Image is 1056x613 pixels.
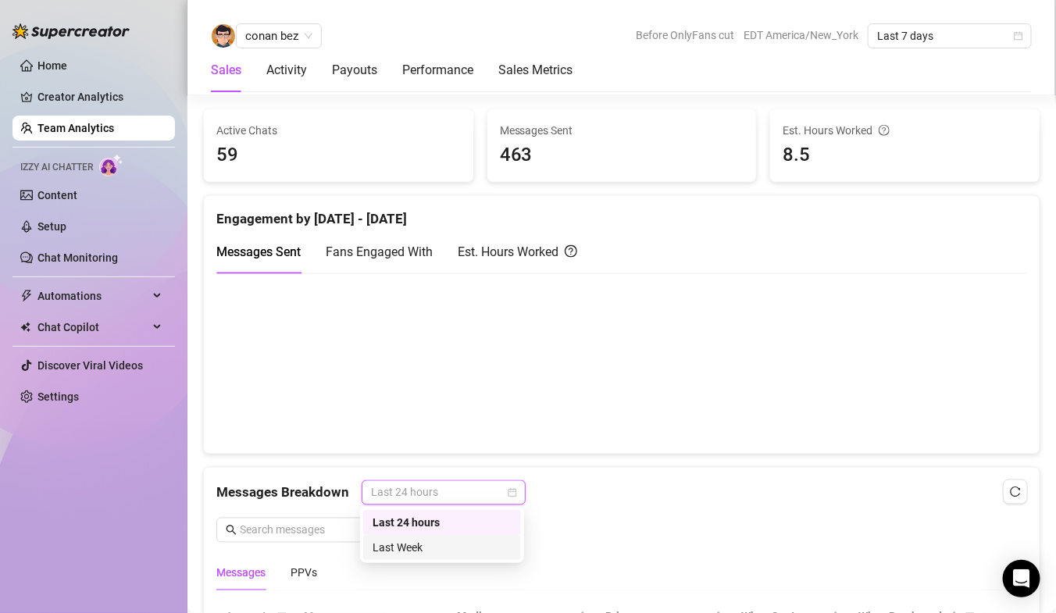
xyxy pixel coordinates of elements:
div: Payouts [332,61,377,80]
div: Last Week [373,539,512,556]
span: reload [1010,486,1021,497]
span: Messages Sent [216,244,301,259]
span: question-circle [565,242,577,262]
a: Home [37,59,67,72]
span: 8.5 [783,141,1027,170]
div: Activity [266,61,307,80]
a: Setup [37,220,66,233]
a: Settings [37,390,79,403]
div: Messages [216,565,266,582]
div: Last 24 hours [373,514,512,531]
div: Open Intercom Messenger [1003,560,1040,597]
div: Est. Hours Worked [783,122,1027,139]
div: Est. Hours Worked [458,242,577,262]
div: Sales [211,61,241,80]
span: 463 [500,141,744,170]
a: Discover Viral Videos [37,359,143,372]
img: AI Chatter [99,154,123,176]
span: EDT America/New_York [744,23,858,47]
span: search [226,525,237,536]
span: 59 [216,141,461,170]
span: calendar [1014,31,1023,41]
span: Active Chats [216,122,461,139]
span: question-circle [879,122,890,139]
a: Team Analytics [37,122,114,134]
div: Performance [402,61,473,80]
input: Search messages [240,522,399,539]
img: logo-BBDzfeDw.svg [12,23,130,39]
span: calendar [508,488,517,497]
span: conan bez [245,24,312,48]
div: Engagement by [DATE] - [DATE] [216,196,1027,230]
img: Chat Copilot [20,322,30,333]
span: Fans Engaged With [326,244,433,259]
div: Last Week [363,535,521,560]
span: Chat Copilot [37,315,148,340]
a: Chat Monitoring [37,251,118,264]
div: Last 24 hours [363,510,521,535]
img: conan bez [212,24,235,48]
div: Messages Breakdown [216,480,1027,505]
span: Izzy AI Chatter [20,160,93,175]
a: Creator Analytics [37,84,162,109]
span: thunderbolt [20,290,33,302]
span: Messages Sent [500,122,744,139]
span: Last 24 hours [371,481,516,504]
span: Automations [37,283,148,308]
span: Before OnlyFans cut [636,23,734,47]
a: Content [37,189,77,201]
div: Sales Metrics [498,61,573,80]
div: PPVs [291,565,317,582]
span: Last 7 days [877,24,1022,48]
